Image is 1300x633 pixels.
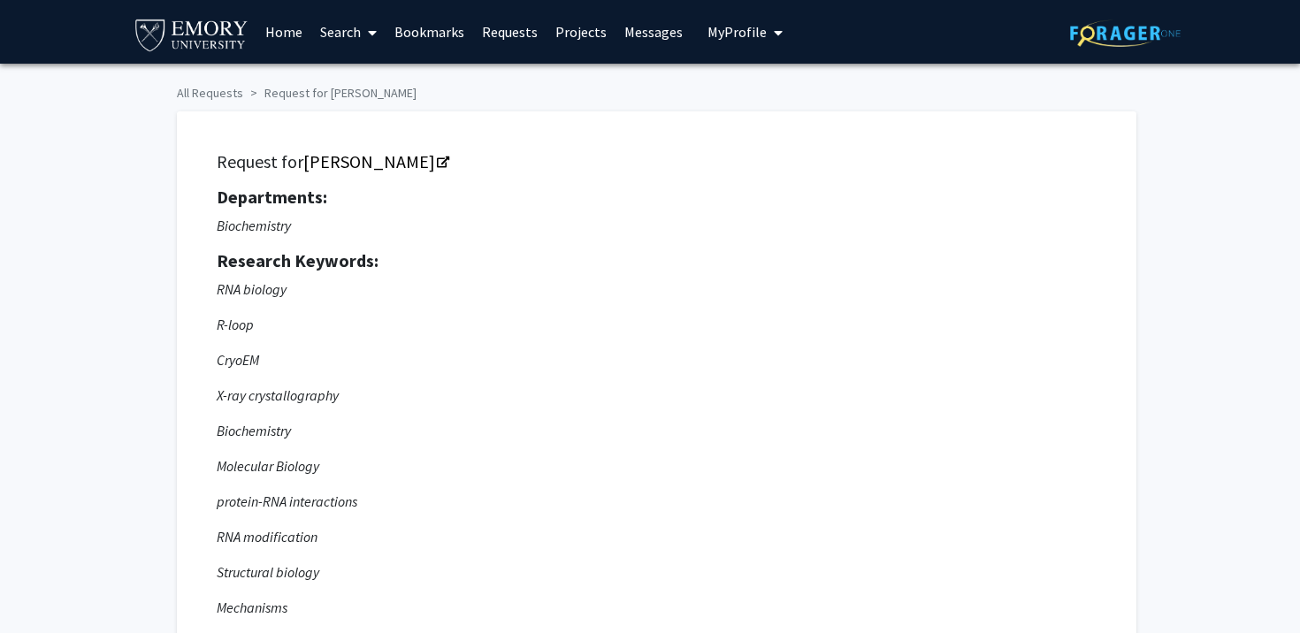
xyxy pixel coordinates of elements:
a: Messages [616,1,692,63]
p: Molecular Biology [217,455,1097,477]
img: Emory University Logo [133,14,250,54]
a: Home [256,1,311,63]
a: Search [311,1,386,63]
a: Bookmarks [386,1,473,63]
strong: Research Keywords: [217,249,379,271]
p: Biochemistry [217,420,1097,441]
img: ForagerOne Logo [1070,19,1181,47]
a: Projects [547,1,616,63]
p: Mechanisms [217,597,1097,618]
strong: Departments: [217,186,327,208]
a: Requests [473,1,547,63]
h5: Request for [217,151,1097,172]
p: protein-RNA interactions [217,491,1097,512]
p: R-loop [217,314,1097,335]
a: Opens in a new tab [303,150,447,172]
p: CryoEM [217,349,1097,370]
p: RNA modification [217,526,1097,547]
p: Structural biology [217,561,1097,583]
ol: breadcrumb [177,77,1123,103]
a: All Requests [177,85,243,101]
p: RNA biology [217,278,1097,300]
span: My Profile [707,23,767,41]
li: Request for [PERSON_NAME] [243,84,417,103]
p: X-ray crystallography [217,385,1097,406]
i: Biochemistry [217,217,291,234]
